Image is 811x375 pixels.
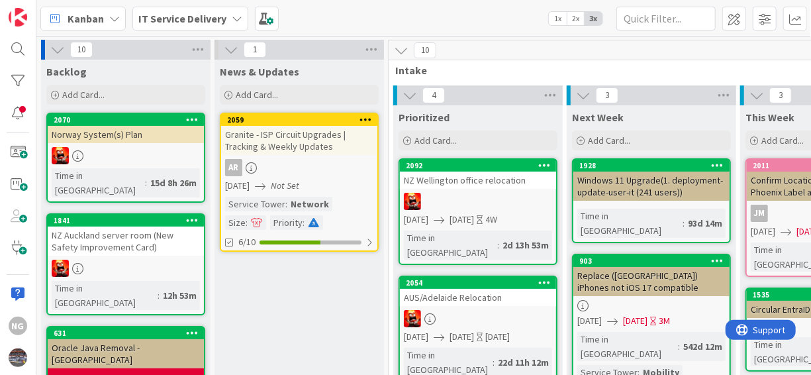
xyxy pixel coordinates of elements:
[400,277,556,289] div: 2054
[48,215,204,227] div: 1841
[761,134,804,146] span: Add Card...
[48,227,204,256] div: NZ Auckland server room (New Safety Improvement Card)
[572,111,624,124] span: Next Week
[48,126,204,143] div: Norway System(s) Plan
[596,87,618,103] span: 3
[406,278,556,288] div: 2054
[227,115,377,125] div: 2059
[48,215,204,256] div: 1841NZ Auckland server room (New Safety Improvement Card)
[52,281,158,310] div: Time in [GEOGRAPHIC_DATA]
[271,180,299,191] i: Not Set
[52,168,145,197] div: Time in [GEOGRAPHIC_DATA]
[48,327,204,339] div: 631
[145,176,147,190] span: :
[147,176,200,190] div: 15d 8h 26m
[225,179,250,193] span: [DATE]
[221,114,377,126] div: 2059
[70,42,93,58] span: 10
[270,215,303,230] div: Priority
[577,332,678,361] div: Time in [GEOGRAPHIC_DATA]
[404,330,428,344] span: [DATE]
[9,317,27,335] div: NG
[400,193,556,210] div: VN
[573,172,730,201] div: Windows 11 Upgrade(1. deployment-update-user-it (241 users))
[585,12,602,25] span: 3x
[52,260,69,277] img: VN
[400,289,556,306] div: AUS/Adelaide Relocation
[406,161,556,170] div: 2092
[46,65,87,78] span: Backlog
[400,160,556,172] div: 2092
[579,161,730,170] div: 1928
[678,339,680,354] span: :
[450,213,474,227] span: [DATE]
[579,256,730,266] div: 903
[48,114,204,143] div: 2070Norway System(s) Plan
[422,87,445,103] span: 4
[623,314,647,328] span: [DATE]
[567,12,585,25] span: 2x
[573,255,730,296] div: 903Replace ([GEOGRAPHIC_DATA]) iPhones not iOS 17 compatible
[400,160,556,189] div: 2092NZ Wellington office relocation
[160,288,200,303] div: 12h 53m
[48,339,204,368] div: Oracle Java Removal - [GEOGRAPHIC_DATA]
[683,216,685,231] span: :
[577,209,683,238] div: Time in [GEOGRAPHIC_DATA]
[287,197,332,211] div: Network
[497,238,499,252] span: :
[158,288,160,303] span: :
[48,147,204,164] div: VN
[220,65,299,78] span: News & Updates
[138,12,226,25] b: IT Service Delivery
[680,339,726,354] div: 542d 12m
[28,2,60,18] span: Support
[404,213,428,227] span: [DATE]
[659,314,670,328] div: 3M
[54,216,204,225] div: 1841
[399,111,450,124] span: Prioritized
[751,205,768,222] div: JM
[285,197,287,211] span: :
[400,277,556,306] div: 2054AUS/Adelaide Relocation
[9,348,27,367] img: avatar
[221,114,377,155] div: 2059Granite - ISP Circuit Upgrades | Tracking & Weekly Updates
[485,213,497,227] div: 4W
[404,231,497,260] div: Time in [GEOGRAPHIC_DATA]
[485,330,510,344] div: [DATE]
[573,160,730,172] div: 1928
[54,329,204,338] div: 631
[221,159,377,176] div: AR
[303,215,305,230] span: :
[400,310,556,327] div: VN
[769,87,792,103] span: 3
[404,193,421,210] img: VN
[404,310,421,327] img: VN
[499,238,552,252] div: 2d 13h 53m
[573,160,730,201] div: 1928Windows 11 Upgrade(1. deployment-update-user-it (241 users))
[225,215,246,230] div: Size
[616,7,716,30] input: Quick Filter...
[52,147,69,164] img: VN
[236,89,278,101] span: Add Card...
[450,330,474,344] span: [DATE]
[9,8,27,27] img: Visit kanbanzone.com
[62,89,105,101] span: Add Card...
[745,111,794,124] span: This Week
[577,314,602,328] span: [DATE]
[48,327,204,368] div: 631Oracle Java Removal - [GEOGRAPHIC_DATA]
[225,197,285,211] div: Service Tower
[221,126,377,155] div: Granite - ISP Circuit Upgrades | Tracking & Weekly Updates
[54,115,204,125] div: 2070
[685,216,726,231] div: 93d 14m
[493,355,495,370] span: :
[244,42,266,58] span: 1
[48,260,204,277] div: VN
[238,235,256,249] span: 6/10
[495,355,552,370] div: 22d 11h 12m
[400,172,556,189] div: NZ Wellington office relocation
[414,134,457,146] span: Add Card...
[414,42,436,58] span: 10
[588,134,630,146] span: Add Card...
[751,225,775,239] span: [DATE]
[573,267,730,296] div: Replace ([GEOGRAPHIC_DATA]) iPhones not iOS 17 compatible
